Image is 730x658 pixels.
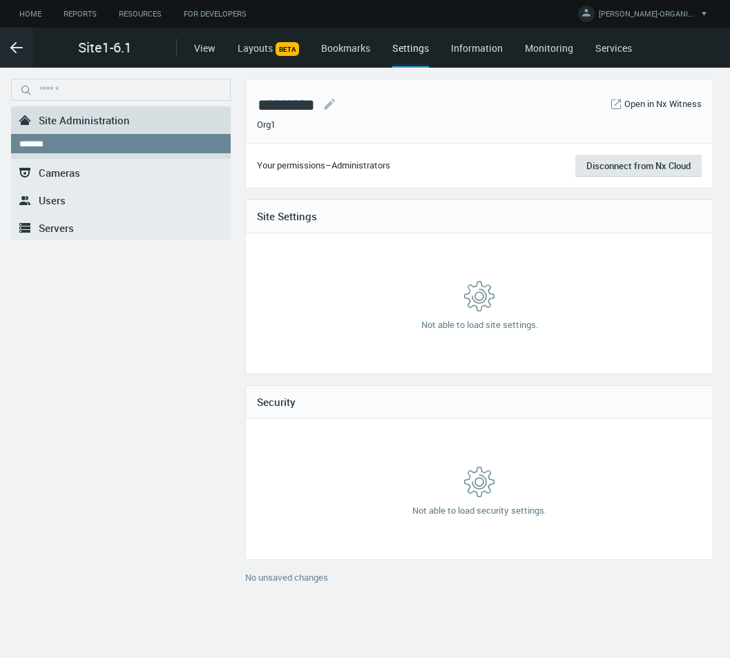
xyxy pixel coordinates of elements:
span: Org1 [257,118,276,132]
a: Resources [108,6,173,23]
span: [PERSON_NAME]-ORGANIZATION-TEST M. [599,8,695,24]
a: Services [595,41,632,55]
span: Users [39,193,66,207]
a: Reports [52,6,108,23]
span: Site1-6.1 [78,37,132,58]
span: Not able to load site settings. [421,318,538,332]
a: Open in Nx Witness [624,97,702,111]
a: Bookmarks [321,41,370,55]
h4: Security [257,396,702,408]
h4: Site Settings [257,210,702,222]
span: Cameras [39,166,80,180]
span: Not able to load security settings. [412,504,546,518]
a: For Developers [173,6,258,23]
a: View [194,41,215,55]
span: Servers [39,221,74,235]
span: Site Administration [39,113,130,127]
div: No unsaved changes [245,571,713,593]
span: – [325,159,332,171]
span: Administrators [332,159,390,171]
button: Disconnect from Nx Cloud [575,155,702,177]
a: LayoutsBETA [238,41,299,55]
a: Information [451,41,503,55]
span: Your permissions [257,159,325,171]
a: Home [8,6,52,23]
div: Settings [392,41,429,68]
span: BETA [276,42,299,56]
a: Monitoring [525,41,573,55]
